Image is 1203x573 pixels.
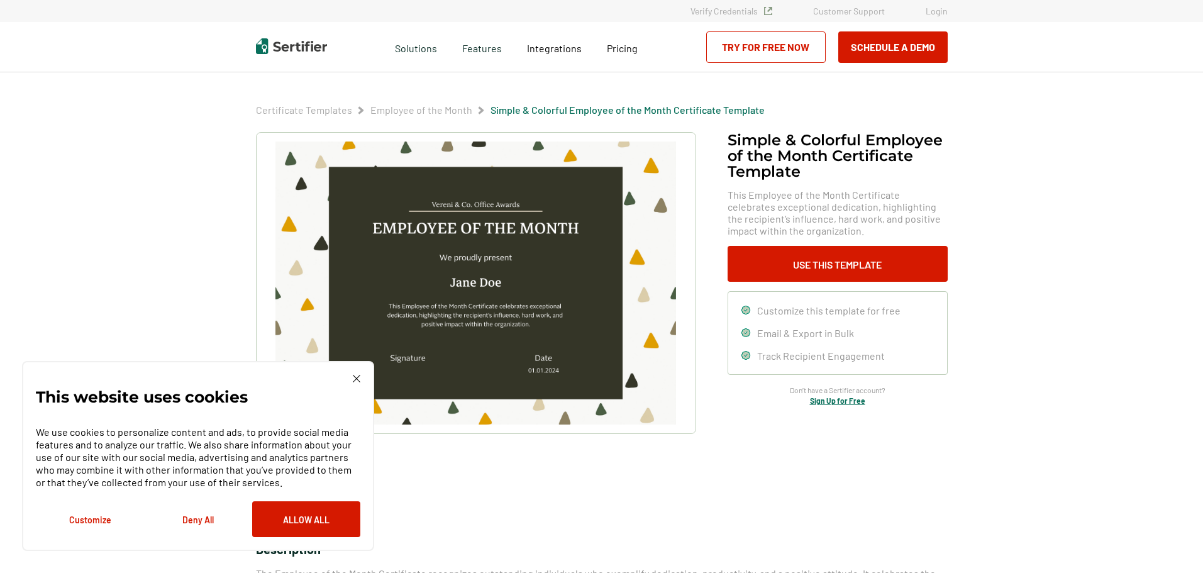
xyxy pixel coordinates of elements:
span: Don’t have a Sertifier account? [790,384,885,396]
button: Allow All [252,501,360,537]
img: Simple & Colorful Employee of the Month Certificate Template [275,142,675,425]
button: Deny All [144,501,252,537]
a: Sign Up for Free [810,396,865,405]
a: Pricing [607,39,638,55]
button: Schedule a Demo [838,31,948,63]
button: Use This Template [728,246,948,282]
a: Try for Free Now [706,31,826,63]
img: Verified [764,7,772,15]
span: Integrations [527,42,582,54]
span: Pricing [607,42,638,54]
a: Simple & Colorful Employee of the Month Certificate Template [491,104,765,116]
a: Integrations [527,39,582,55]
a: Login [926,6,948,16]
button: Customize [36,501,144,537]
span: Features [462,39,502,55]
a: Certificate Templates [256,104,352,116]
img: Cookie Popup Close [353,375,360,382]
p: This website uses cookies [36,391,248,403]
span: This Employee of the Month Certificate celebrates exceptional dedication, highlighting the recipi... [728,189,948,236]
span: Email & Export in Bulk [757,327,854,339]
span: Solutions [395,39,437,55]
img: Sertifier | Digital Credentialing Platform [256,38,327,54]
h1: Simple & Colorful Employee of the Month Certificate Template [728,132,948,179]
iframe: Chat Widget [1140,513,1203,573]
a: Customer Support [813,6,885,16]
span: Track Recipient Engagement [757,350,885,362]
a: Verify Credentials [690,6,772,16]
div: Breadcrumb [256,104,765,116]
span: Customize this template for free [757,304,901,316]
a: Employee of the Month [370,104,472,116]
p: We use cookies to personalize content and ads, to provide social media features and to analyze ou... [36,426,360,489]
